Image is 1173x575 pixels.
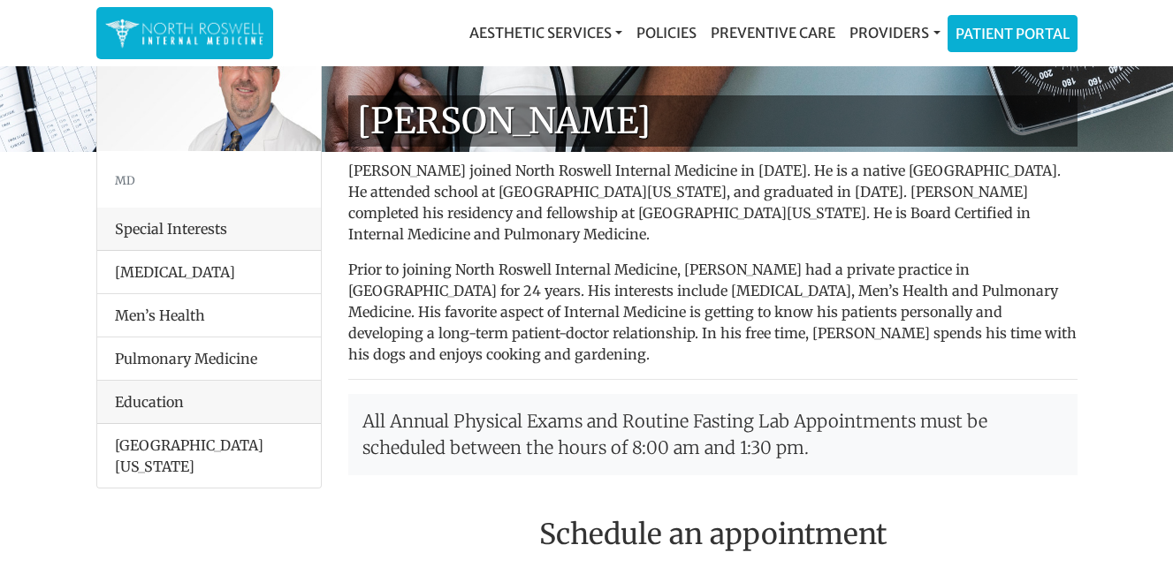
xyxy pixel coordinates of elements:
[348,259,1078,365] p: Prior to joining North Roswell Internal Medicine, [PERSON_NAME] had a private practice in [GEOGRA...
[348,95,1078,147] h1: [PERSON_NAME]
[97,381,321,424] div: Education
[462,15,629,50] a: Aesthetic Services
[115,173,135,187] small: MD
[348,394,1078,475] p: All Annual Physical Exams and Routine Fasting Lab Appointments must be scheduled between the hour...
[348,518,1078,551] h2: Schedule an appointment
[105,16,264,50] img: North Roswell Internal Medicine
[97,208,321,251] div: Special Interests
[97,424,321,488] li: [GEOGRAPHIC_DATA][US_STATE]
[97,293,321,337] li: Men’s Health
[842,15,947,50] a: Providers
[97,337,321,381] li: Pulmonary Medicine
[948,16,1077,51] a: Patient Portal
[629,15,704,50] a: Policies
[97,251,321,294] li: [MEDICAL_DATA]
[704,15,842,50] a: Preventive Care
[348,160,1078,245] p: [PERSON_NAME] joined North Roswell Internal Medicine in [DATE]. He is a native [GEOGRAPHIC_DATA]....
[97,19,321,151] img: Dr. George Kanes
